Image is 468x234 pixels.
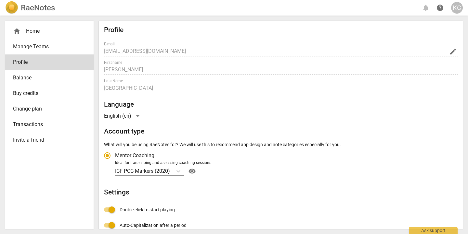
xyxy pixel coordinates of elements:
[13,27,21,35] span: home
[5,117,94,132] a: Transactions
[120,206,175,213] span: Double click to start playing
[13,27,81,35] div: Home
[5,1,55,14] a: LogoRaeNotes
[5,54,94,70] a: Profile
[120,222,187,229] span: Auto-Capitalization after a period
[104,42,115,46] label: E-mail
[5,132,94,148] a: Invite a friend
[187,166,197,176] button: Help
[104,100,458,109] h2: Language
[187,167,197,175] span: visibility
[104,148,458,176] div: Account type
[21,3,55,12] h2: RaeNotes
[104,127,458,135] h2: Account type
[5,101,94,117] a: Change plan
[13,105,81,113] span: Change plan
[104,141,458,148] p: What will you be using RaeNotes for? We will use this to recommend app design and note categories...
[5,86,94,101] a: Buy credits
[13,74,81,82] span: Balance
[5,70,94,86] a: Balance
[13,43,81,51] span: Manage Teams
[451,2,463,14] button: KC
[448,47,458,56] button: Change Email
[104,111,142,121] div: English (en)
[104,188,458,196] h2: Settings
[104,79,123,83] label: Last Name
[184,166,197,176] a: Help
[436,4,444,12] span: help
[434,2,446,14] a: Help
[5,1,18,14] img: Logo
[409,227,458,234] div: Ask support
[13,121,81,128] span: Transactions
[13,89,81,97] span: Buy credits
[104,61,122,64] label: First name
[449,48,457,55] span: edit
[104,26,458,34] h2: Profile
[13,136,81,144] span: Invite a friend
[115,167,170,175] p: ICF PCC Markers (2020)
[5,23,94,39] div: Home
[5,39,94,54] a: Manage Teams
[171,168,172,174] input: Ideal for transcribing and assessing coaching sessionsICF PCC Markers (2020)Help
[115,152,154,159] span: Mentor Coaching
[115,160,456,166] div: Ideal for transcribing and assessing coaching sessions
[13,58,81,66] span: Profile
